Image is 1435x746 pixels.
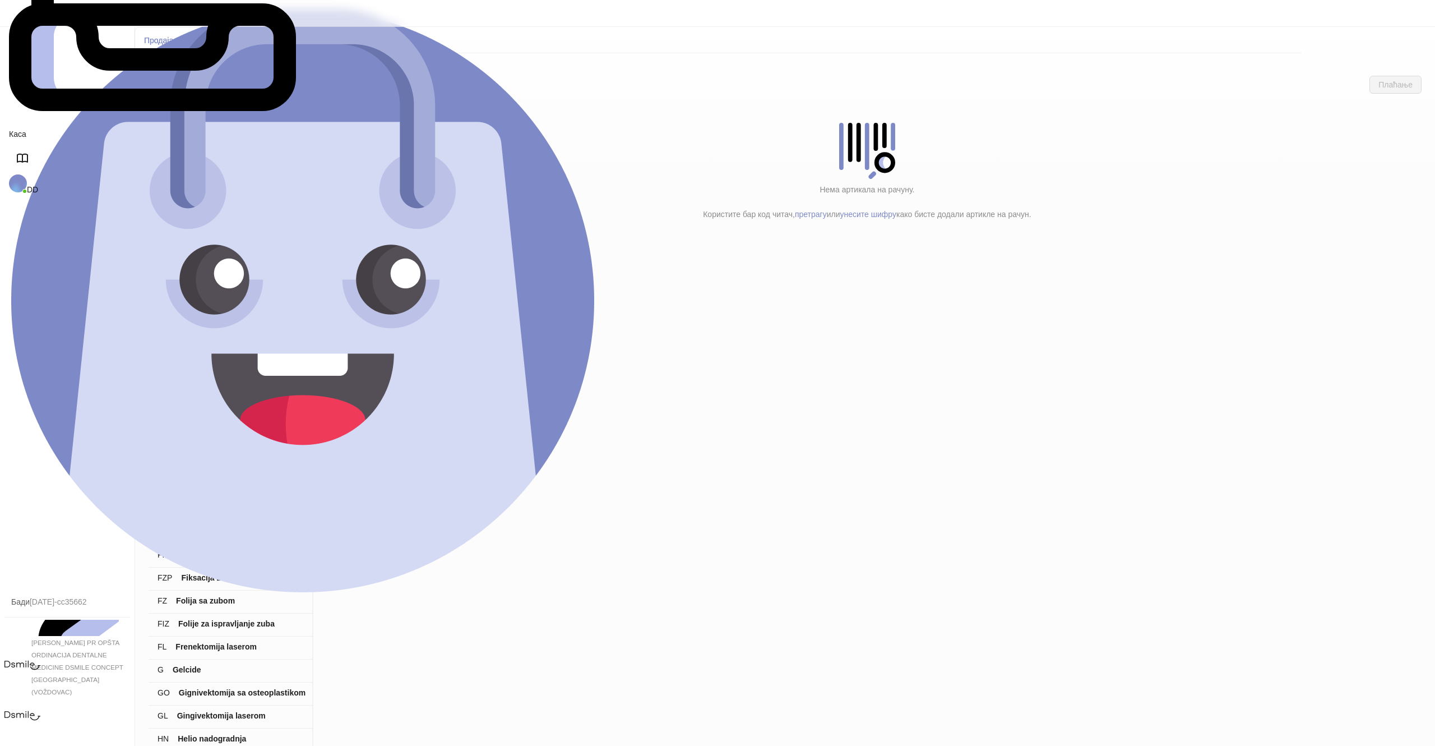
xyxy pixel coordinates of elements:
small: [PERSON_NAME] PR OPŠTA ORDINACIJA DENTALNE MEDICINE DSMILE CONCEPT [GEOGRAPHIC_DATA] (VOŽDOVAC) [31,639,123,696]
h4: Frenektomija laserom [175,641,307,653]
a: унесите шифру [840,210,896,219]
h4: Folije za ispravljanje zuba [178,618,307,630]
h4: Gingivektomija laserom [177,710,307,722]
h4: Helio nadogradnja [178,733,307,745]
div: G [158,664,164,676]
div: Каса [9,121,1426,148]
div: GL [158,710,168,722]
h4: Gignivektomija sa osteoplastikom [179,687,307,699]
div: FL [158,641,166,653]
div: GO [158,687,170,699]
span: Бади [11,597,30,606]
h4: Gelcide [173,664,307,676]
div: FIZ [158,618,169,630]
div: HN [158,733,169,745]
a: Документација [13,152,31,170]
img: 64x64-companyLogo-1dc69ecd-cf69-414d-b06f-ef92a12a082b.jpeg [4,647,40,683]
img: 64x64-companyLogo-1dc69ecd-cf69-414d-b06f-ef92a12a082b.jpeg [4,698,40,734]
span: [DATE]-cc35662 [30,597,87,606]
a: претрагу [795,210,827,219]
img: Logo [11,9,594,592]
span: DD [27,185,38,194]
